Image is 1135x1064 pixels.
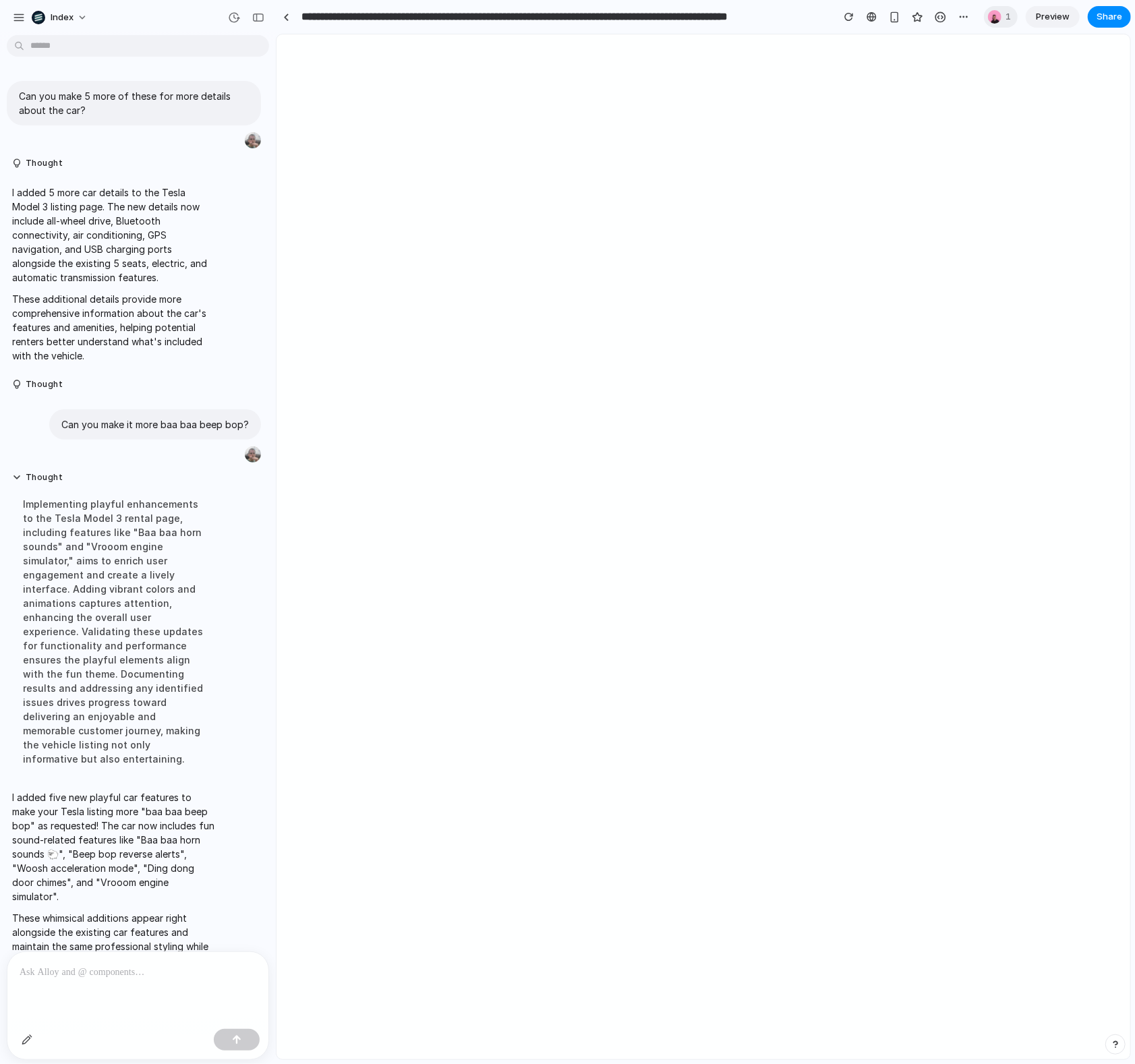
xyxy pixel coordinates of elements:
[1006,10,1015,24] span: 1
[12,185,216,285] p: I added 5 more car details to the Tesla Model 3 listing page. The new details now include all-whe...
[51,11,74,24] span: Index
[12,911,216,982] p: These whimsical additions appear right alongside the existing car features and maintain the same ...
[26,7,94,28] button: Index
[12,790,216,904] p: I added five new playful car features to make your Tesla listing more "baa baa beep bop" as reque...
[19,89,249,117] p: Can you make 5 more of these for more details about the car?
[1026,6,1080,28] a: Preview
[1097,10,1122,24] span: Share
[984,6,1018,28] div: 1
[12,489,216,774] div: Implementing playful enhancements to the Tesla Model 3 rental page, including features like "Baa ...
[61,417,249,432] p: Can you make it more baa baa beep bop?
[12,292,216,363] p: These additional details provide more comprehensive information about the car's features and amen...
[1036,10,1070,24] span: Preview
[1088,6,1131,28] button: Share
